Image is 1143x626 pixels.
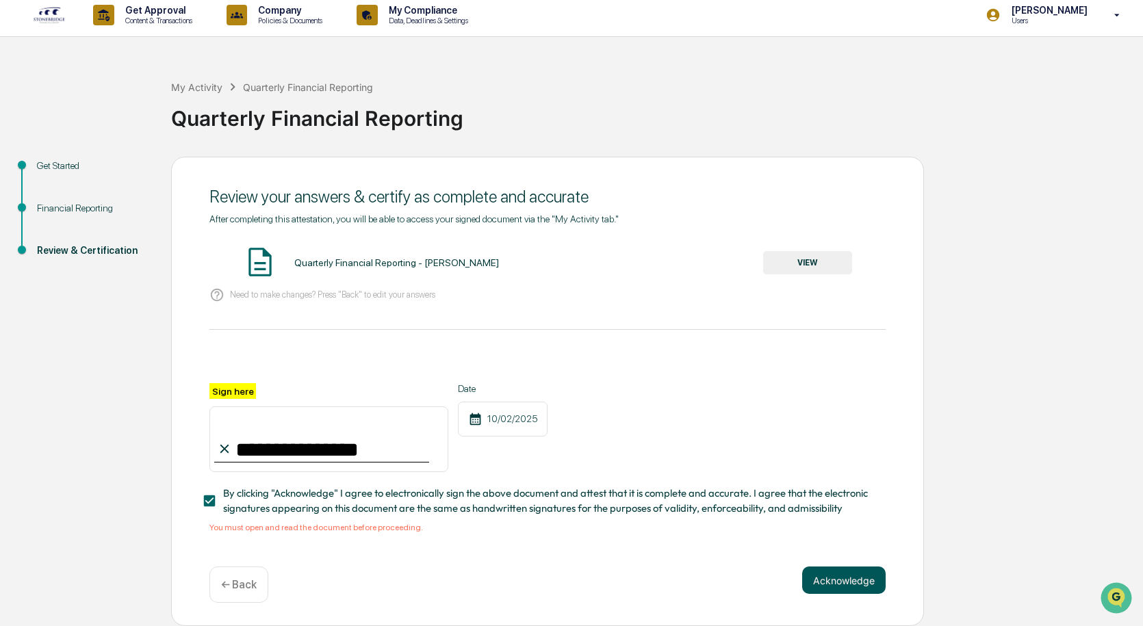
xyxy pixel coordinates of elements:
[171,95,1136,131] div: Quarterly Financial Reporting
[1001,16,1094,25] p: Users
[378,5,475,16] p: My Compliance
[94,167,175,192] a: 🗄️Attestations
[247,5,329,16] p: Company
[47,118,173,129] div: We're available if you need us!
[114,5,199,16] p: Get Approval
[113,172,170,186] span: Attestations
[99,174,110,185] div: 🗄️
[14,174,25,185] div: 🖐️
[209,187,886,207] div: Review your answers & certify as complete and accurate
[230,289,435,300] p: Need to make changes? Press "Back" to edit your answers
[136,232,166,242] span: Pylon
[243,245,277,279] img: Document Icon
[209,213,619,224] span: After completing this attestation, you will be able to access your signed document via the "My Ac...
[209,523,886,532] div: You must open and read the document before proceeding.
[1099,581,1136,618] iframe: Open customer support
[458,402,548,436] div: 10/02/2025
[802,566,886,594] button: Acknowledge
[458,383,548,394] label: Date
[221,578,257,591] p: ← Back
[33,6,66,24] img: logo
[14,105,38,129] img: 1746055101610-c473b297-6a78-478c-a979-82029cc54cd1
[8,167,94,192] a: 🖐️Preclearance
[763,251,852,274] button: VIEW
[378,16,475,25] p: Data, Deadlines & Settings
[14,200,25,211] div: 🔎
[209,383,256,399] label: Sign here
[37,244,149,258] div: Review & Certification
[171,81,222,93] div: My Activity
[233,109,249,125] button: Start new chat
[8,193,92,218] a: 🔎Data Lookup
[37,159,149,173] div: Get Started
[14,29,249,51] p: How can we help?
[47,105,224,118] div: Start new chat
[294,257,499,268] div: Quarterly Financial Reporting - [PERSON_NAME]
[243,81,373,93] div: Quarterly Financial Reporting
[114,16,199,25] p: Content & Transactions
[223,486,875,517] span: By clicking "Acknowledge" I agree to electronically sign the above document and attest that it is...
[1001,5,1094,16] p: [PERSON_NAME]
[247,16,329,25] p: Policies & Documents
[27,198,86,212] span: Data Lookup
[97,231,166,242] a: Powered byPylon
[37,201,149,216] div: Financial Reporting
[27,172,88,186] span: Preclearance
